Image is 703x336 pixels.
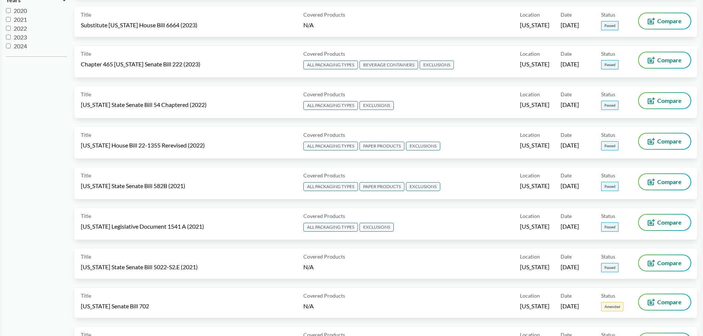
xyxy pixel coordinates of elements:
span: N/A [303,21,314,28]
button: Compare [639,134,690,149]
span: Date [561,131,572,139]
span: Passed [601,21,618,30]
span: Passed [601,263,618,272]
span: EXCLUSIONS [359,101,394,110]
span: Location [520,292,540,299]
span: [US_STATE] [520,141,549,149]
input: 2021 [6,17,11,22]
input: 2023 [6,35,11,39]
span: N/A [303,263,314,270]
span: Date [561,172,572,179]
span: Status [601,90,615,98]
span: Date [561,212,572,220]
span: Title [81,50,91,58]
span: Passed [601,222,618,232]
span: Compare [657,179,682,185]
span: EXCLUSIONS [420,60,454,69]
span: Status [601,172,615,179]
button: Compare [639,255,690,271]
span: Title [81,90,91,98]
span: Status [601,292,615,299]
span: Passed [601,141,618,150]
span: Covered Products [303,131,345,139]
span: Passed [601,101,618,110]
span: Compare [657,299,682,305]
span: Date [561,292,572,299]
span: [US_STATE] House Bill 22-1355 Rerevised (2022) [81,141,205,149]
span: [US_STATE] [520,222,549,231]
span: ALL PACKAGING TYPES [303,223,358,232]
span: BEVERAGE CONTAINERS [359,60,418,69]
span: Substitute [US_STATE] House Bill 6664 (2023) [81,21,197,29]
span: [US_STATE] Legislative Document 1541 A (2021) [81,222,204,231]
span: Compare [657,98,682,104]
span: Title [81,131,91,139]
span: [US_STATE] [520,60,549,68]
span: ALL PACKAGING TYPES [303,101,358,110]
span: [US_STATE] State Senate Bill 582B (2021) [81,182,185,190]
span: Covered Products [303,292,345,299]
span: [US_STATE] State Senate Bill 5022-S2.E (2021) [81,263,198,271]
span: 2022 [14,25,27,32]
span: PAPER PRODUCTS [359,182,404,191]
span: Covered Products [303,172,345,179]
span: Date [561,50,572,58]
span: [US_STATE] State Senate Bill 54 Chaptered (2022) [81,101,207,109]
span: Title [81,292,91,299]
span: Location [520,172,540,179]
span: Status [601,11,615,18]
span: Passed [601,60,618,69]
span: Covered Products [303,50,345,58]
span: [DATE] [561,182,579,190]
span: [US_STATE] [520,302,549,310]
span: Status [601,50,615,58]
span: Compare [657,18,682,24]
button: Compare [639,93,690,108]
span: [US_STATE] [520,101,549,109]
span: EXCLUSIONS [406,142,440,150]
span: [DATE] [561,302,579,310]
span: EXCLUSIONS [406,182,440,191]
button: Compare [639,215,690,230]
span: [DATE] [561,101,579,109]
button: Compare [639,13,690,29]
span: Date [561,90,572,98]
span: 2020 [14,7,27,14]
span: 2021 [14,16,27,23]
span: Chapter 465 [US_STATE] Senate Bill 222 (2023) [81,60,200,68]
span: 2024 [14,42,27,49]
span: ALL PACKAGING TYPES [303,60,358,69]
span: Date [561,253,572,260]
span: Compare [657,219,682,225]
span: Location [520,11,540,18]
span: Covered Products [303,212,345,220]
span: Status [601,212,615,220]
span: Date [561,11,572,18]
span: [DATE] [561,141,579,149]
span: Compare [657,260,682,266]
span: [DATE] [561,21,579,29]
span: Title [81,11,91,18]
span: Location [520,131,540,139]
span: Title [81,253,91,260]
span: Covered Products [303,90,345,98]
span: [US_STATE] [520,182,549,190]
span: PAPER PRODUCTS [359,142,404,150]
span: Title [81,212,91,220]
span: [DATE] [561,263,579,271]
span: Covered Products [303,253,345,260]
span: Compare [657,57,682,63]
span: Status [601,131,615,139]
button: Compare [639,52,690,68]
span: N/A [303,302,314,309]
span: Amended [601,302,623,311]
input: 2022 [6,26,11,31]
input: 2024 [6,44,11,48]
span: ALL PACKAGING TYPES [303,142,358,150]
span: [DATE] [561,222,579,231]
span: Location [520,212,540,220]
span: Status [601,253,615,260]
span: [US_STATE] [520,263,549,271]
span: Title [81,172,91,179]
span: [DATE] [561,60,579,68]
